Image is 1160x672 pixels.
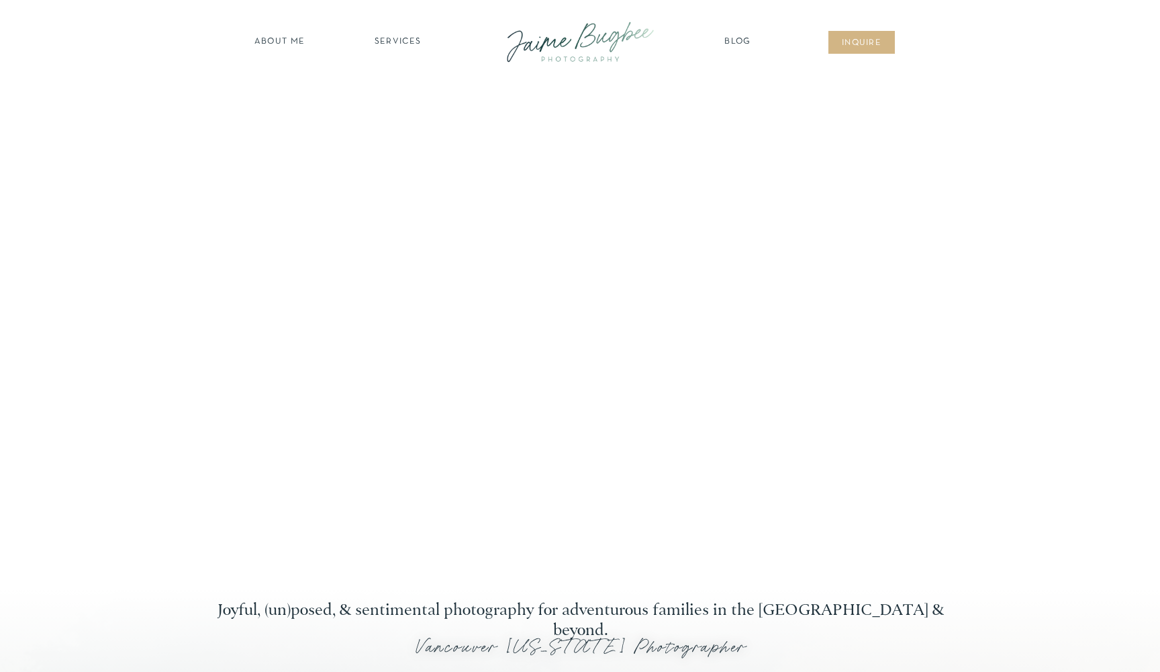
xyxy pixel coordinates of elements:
[360,36,436,49] a: SERVICES
[199,637,963,667] h1: Vancouver [US_STATE] Photographer
[250,36,309,49] a: about ME
[721,36,755,49] a: Blog
[205,601,956,621] h2: Joyful, (un)posed, & sentimental photography for adventurous families in the [GEOGRAPHIC_DATA] & ...
[834,37,889,50] a: inqUIre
